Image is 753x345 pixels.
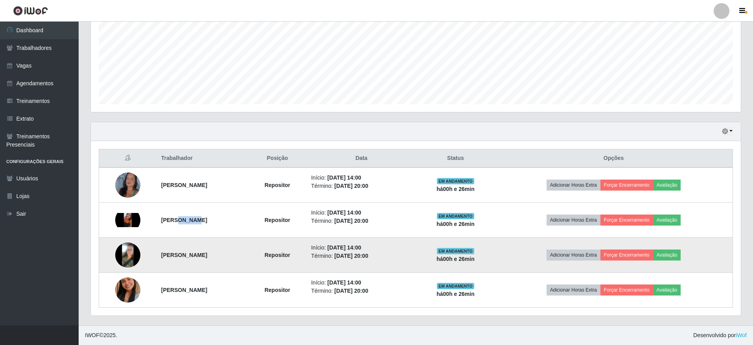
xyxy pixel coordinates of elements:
img: 1742598450745.jpeg [115,158,140,213]
button: Forçar Encerramento [600,284,653,295]
button: Adicionar Horas Extra [547,250,600,261]
strong: há 00 h e 26 min [436,221,475,227]
button: Adicionar Horas Extra [547,284,600,295]
span: Desenvolvido por [693,331,747,339]
time: [DATE] 14:00 [327,209,361,216]
img: 1751069414525.jpeg [115,268,140,312]
button: Forçar Encerramento [600,215,653,226]
button: Avaliação [653,215,681,226]
li: Término: [311,287,412,295]
button: Forçar Encerramento [600,250,653,261]
li: Término: [311,252,412,260]
time: [DATE] 20:00 [334,218,368,224]
li: Início: [311,174,412,182]
time: [DATE] 14:00 [327,244,361,251]
time: [DATE] 20:00 [334,183,368,189]
time: [DATE] 20:00 [334,288,368,294]
strong: Repositor [265,252,290,258]
img: 1748082649324.jpeg [115,213,140,227]
time: [DATE] 14:00 [327,279,361,286]
img: 1748484954184.jpeg [115,242,140,268]
button: Avaliação [653,250,681,261]
th: Trabalhador [156,149,249,168]
span: IWOF [85,332,99,338]
strong: [PERSON_NAME] [161,217,207,223]
li: Término: [311,217,412,225]
th: Status [416,149,495,168]
strong: Repositor [265,287,290,293]
strong: [PERSON_NAME] [161,182,207,188]
th: Posição [249,149,307,168]
img: CoreUI Logo [13,6,48,16]
li: Início: [311,279,412,287]
strong: há 00 h e 26 min [436,256,475,262]
th: Opções [495,149,733,168]
strong: Repositor [265,182,290,188]
strong: há 00 h e 26 min [436,291,475,297]
span: EM ANDAMENTO [437,283,474,289]
button: Forçar Encerramento [600,180,653,191]
strong: Repositor [265,217,290,223]
span: EM ANDAMENTO [437,213,474,219]
strong: há 00 h e 26 min [436,186,475,192]
time: [DATE] 20:00 [334,253,368,259]
li: Término: [311,182,412,190]
li: Início: [311,244,412,252]
strong: [PERSON_NAME] [161,287,207,293]
a: iWof [736,332,747,338]
th: Data [306,149,416,168]
strong: [PERSON_NAME] [161,252,207,258]
time: [DATE] 14:00 [327,174,361,181]
span: EM ANDAMENTO [437,178,474,184]
button: Avaliação [653,284,681,295]
button: Adicionar Horas Extra [547,180,600,191]
button: Adicionar Horas Extra [547,215,600,226]
li: Início: [311,209,412,217]
span: EM ANDAMENTO [437,248,474,254]
span: © 2025 . [85,331,117,339]
button: Avaliação [653,180,681,191]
